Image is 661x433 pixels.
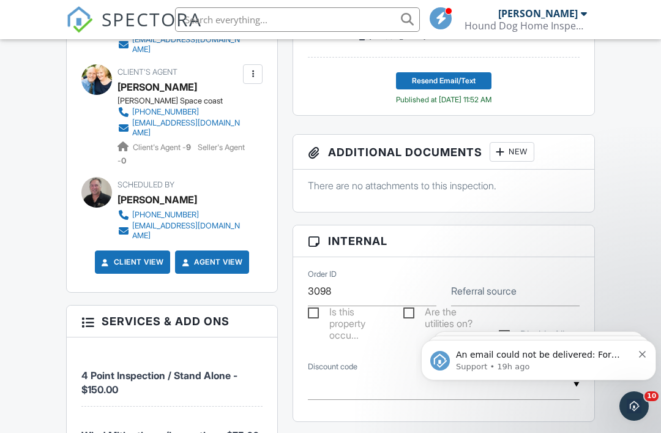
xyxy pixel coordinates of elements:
[118,190,197,209] div: [PERSON_NAME]
[118,78,197,96] a: [PERSON_NAME]
[619,391,649,421] iframe: Intercom live chat
[81,347,263,407] li: Service: 4 Point Inspection / Stand Alone
[403,306,484,322] label: Are the utilities on?
[644,391,659,401] span: 10
[175,7,420,32] input: Search everything...
[132,210,199,220] div: [PHONE_NUMBER]
[118,180,174,189] span: Scheduled By
[416,314,661,400] iframe: Intercom notifications message
[308,179,580,192] p: There are no attachments to this inspection.
[118,118,240,138] a: [EMAIL_ADDRESS][DOMAIN_NAME]
[67,306,277,337] h3: Services & Add ons
[132,107,199,117] div: [PHONE_NUMBER]
[132,118,240,138] div: [EMAIL_ADDRESS][DOMAIN_NAME]
[465,20,587,32] div: Hound Dog Home Inspections
[308,269,337,280] label: Order ID
[118,96,250,106] div: [PERSON_NAME] Space coast
[118,209,240,221] a: [PHONE_NUMBER]
[186,143,191,152] strong: 9
[118,106,240,118] a: [PHONE_NUMBER]
[308,361,357,372] label: Discount code
[81,369,237,395] span: 4 Point Inspection / Stand Alone - $150.00
[498,7,578,20] div: [PERSON_NAME]
[102,6,202,32] span: SPECTORA
[451,284,517,298] label: Referral source
[132,221,240,241] div: [EMAIL_ADDRESS][DOMAIN_NAME]
[179,256,242,268] a: Agent View
[66,17,202,42] a: SPECTORA
[118,67,177,77] span: Client's Agent
[490,142,534,162] div: New
[308,306,389,322] label: Is this property occupied?
[99,256,164,268] a: Client View
[121,156,126,165] strong: 0
[66,6,93,33] img: The Best Home Inspection Software - Spectora
[293,135,594,170] h3: Additional Documents
[133,143,193,152] span: Client's Agent -
[118,221,240,241] a: [EMAIL_ADDRESS][DOMAIN_NAME]
[293,225,594,257] h3: Internal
